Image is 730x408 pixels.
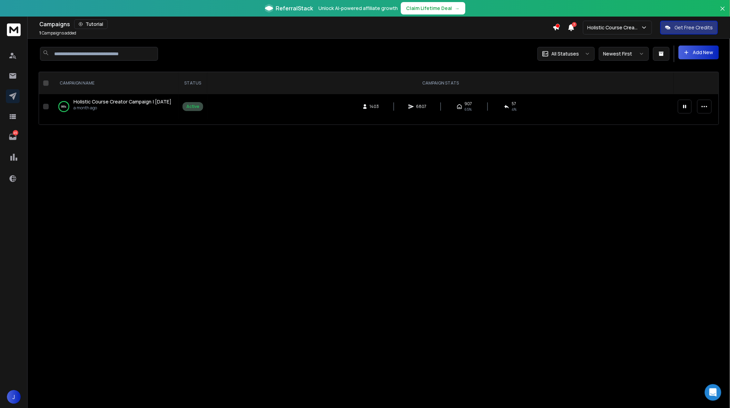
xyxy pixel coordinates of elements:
p: 99 % [61,103,67,110]
p: a month ago [73,105,171,111]
span: 1403 [370,104,379,109]
p: Get Free Credits [675,24,713,31]
p: 45 [13,130,18,136]
button: Tutorial [74,19,108,29]
span: → [455,5,460,12]
th: CAMPAIGN STATS [207,72,674,94]
p: Holistic Course Creator [588,24,641,31]
span: 1 [39,30,41,36]
p: All Statuses [552,50,579,57]
a: 45 [6,130,20,144]
td: 99%Holistic Course Creator Campaign | [DATE]a month ago [51,94,178,119]
p: Unlock AI-powered affiliate growth [319,5,398,12]
span: 57 [512,101,516,107]
button: Claim Lifetime Deal→ [401,2,465,14]
span: 4 % [512,107,516,112]
button: Newest First [599,47,649,61]
button: J [7,390,21,404]
p: Campaigns added [39,30,76,36]
div: Active [186,104,199,109]
th: CAMPAIGN NAME [51,72,178,94]
div: Open Intercom Messenger [705,384,721,401]
div: Campaigns [39,19,553,29]
a: Holistic Course Creator Campaign | [DATE] [73,98,171,105]
span: 7 [572,22,577,27]
button: Get Free Credits [660,21,718,34]
span: 6807 [416,104,426,109]
span: 907 [464,101,472,107]
span: ReferralStack [276,4,313,12]
button: Close banner [718,4,727,21]
button: Add New [679,46,719,59]
span: 65 % [464,107,472,112]
th: STATUS [178,72,207,94]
